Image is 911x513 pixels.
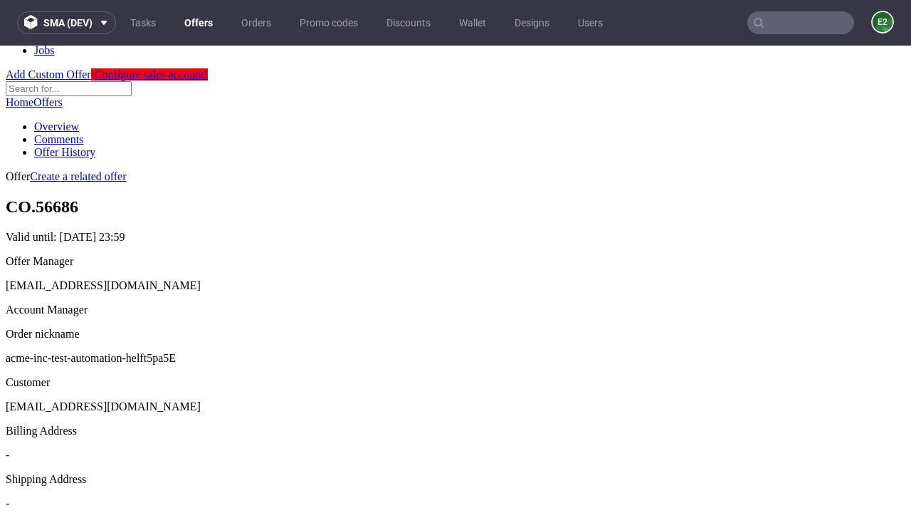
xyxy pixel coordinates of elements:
a: Add Custom Offer [6,23,91,35]
span: - [6,452,9,464]
a: Create a related offer [30,125,126,137]
a: Wallet [451,11,495,34]
span: - [6,403,9,415]
span: [EMAIL_ADDRESS][DOMAIN_NAME] [6,355,201,367]
div: Offer [6,125,905,138]
span: sma (dev) [43,18,93,28]
a: Users [569,11,611,34]
div: Offer Manager [6,209,905,222]
a: Overview [34,75,79,87]
span: Configure sales account! [95,23,208,35]
a: Comments [34,88,83,100]
a: Discounts [378,11,439,34]
div: Account Manager [6,258,905,271]
div: [EMAIL_ADDRESS][DOMAIN_NAME] [6,234,905,247]
p: acme-inc-test-automation-helft5pa5E [6,306,905,319]
a: Tasks [122,11,164,34]
p: Valid until: [6,185,905,198]
a: Home [6,51,33,63]
a: Offers [33,51,63,63]
figcaption: e2 [873,12,892,32]
a: Offers [176,11,221,34]
a: Promo codes [291,11,367,34]
div: Customer [6,331,905,343]
a: Offer History [34,100,95,113]
button: sma (dev) [17,11,116,34]
input: Search for... [6,36,132,51]
div: Billing Address [6,379,905,392]
div: Shipping Address [6,427,905,440]
a: Designs [506,11,558,34]
div: Order nickname [6,282,905,295]
h1: CO.56686 [6,152,905,171]
time: [DATE] 23:59 [60,185,125,197]
a: Orders [233,11,280,34]
a: Configure sales account! [91,23,208,35]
